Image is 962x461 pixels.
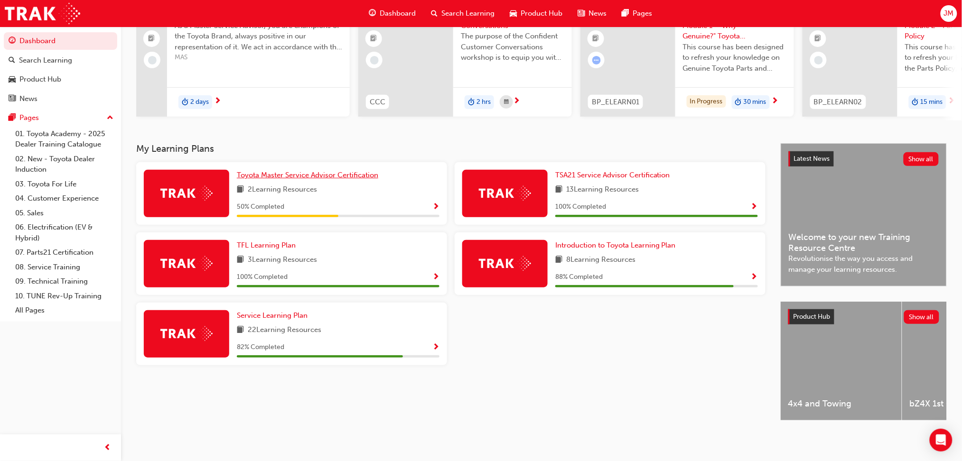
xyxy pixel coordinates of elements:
div: News [19,93,37,104]
button: Show Progress [432,271,439,283]
a: 01. Toyota Academy - 2025 Dealer Training Catalogue [11,127,117,152]
span: 4x4 and Towing [788,398,894,409]
span: 2 days [190,97,209,108]
span: 2 hrs [476,97,491,108]
img: Trak [479,186,531,201]
span: TSA21 Service Advisor Certification [555,171,670,179]
span: pages-icon [9,114,16,122]
span: news-icon [578,8,585,19]
span: 88 % Completed [555,272,603,283]
button: Show all [904,310,940,324]
span: 13 Learning Resources [566,184,639,196]
a: Product Hub [4,71,117,88]
span: learningRecordVerb_NONE-icon [814,56,823,65]
span: learningRecordVerb_NONE-icon [370,56,379,65]
img: Trak [160,256,213,271]
div: Open Intercom Messenger [930,429,953,452]
button: DashboardSearch LearningProduct HubNews [4,30,117,109]
span: booktick-icon [593,33,599,45]
span: duration-icon [182,96,188,109]
img: Trak [160,326,213,341]
span: 50 % Completed [237,202,284,212]
span: guage-icon [369,8,376,19]
a: Product HubShow all [788,309,939,324]
span: Product Hub [794,313,831,321]
a: News [4,90,117,108]
span: duration-icon [912,96,919,109]
a: Search Learning [4,52,117,69]
a: 06. Electrification (EV & Hybrid) [11,220,117,245]
a: pages-iconPages [614,4,660,23]
span: MAS [175,52,342,63]
span: Latest News [794,155,830,163]
img: Trak [5,3,80,24]
span: Dashboard [380,8,416,19]
button: Show Progress [751,201,758,213]
a: Latest NewsShow all [789,151,939,166]
span: TFL Learning Plan [237,241,296,249]
span: CCC [370,97,385,108]
span: up-icon [107,112,113,124]
span: JM [944,8,954,19]
span: News [588,8,607,19]
a: 05. Sales [11,206,117,221]
span: This course has been designed to refresh your knowledge on Genuine Toyota Parts and Accessories s... [683,42,786,74]
a: car-iconProduct Hub [502,4,570,23]
img: Trak [160,186,213,201]
a: 0BP_ELEARN01Brand Protection Module 1 - "Why Genuine?" Toyota Genuine Parts and AccessoriesThis c... [580,2,794,117]
span: 15 mins [921,97,943,108]
span: book-icon [237,184,244,196]
span: As a Master Service Advisor, you are champions of the Toyota Brand, always positive in our repres... [175,20,342,53]
span: news-icon [9,95,16,103]
span: duration-icon [468,96,475,109]
span: Introduction to Toyota Learning Plan [555,241,676,249]
span: learningRecordVerb_NONE-icon [148,56,157,65]
button: JM [941,5,957,22]
span: 82 % Completed [237,342,284,353]
span: Show Progress [432,203,439,212]
a: Latest NewsShow allWelcome to your new Training Resource CentreRevolutionise the way you access a... [781,143,947,286]
span: The purpose of the Confident Customer Conversations workshop is to equip you with tools to commun... [461,31,564,63]
span: Show Progress [751,273,758,282]
a: 240CCCConfident Customer ConversationsThe purpose of the Confident Customer Conversations worksho... [358,2,572,117]
span: calendar-icon [504,96,509,108]
a: 03. Toyota For Life [11,177,117,192]
span: Welcome to your new Training Resource Centre [789,232,939,253]
img: Trak [479,256,531,271]
a: TFL Learning Plan [237,240,299,251]
button: Show Progress [432,201,439,213]
span: book-icon [237,254,244,266]
a: 04. Customer Experience [11,191,117,206]
a: Introduction to Toyota Learning Plan [555,240,680,251]
a: 10. TUNE Rev-Up Training [11,289,117,304]
button: Show Progress [432,341,439,353]
a: Service Learning Plan [237,310,311,321]
span: next-icon [214,97,221,106]
span: Service Learning Plan [237,311,308,320]
span: 2 Learning Resources [248,184,317,196]
div: Pages [19,112,39,123]
a: 08. Service Training [11,260,117,275]
a: Dashboard [4,32,117,50]
span: booktick-icon [371,33,377,45]
span: booktick-icon [149,33,155,45]
span: search-icon [9,56,15,65]
a: 1185Master Service AdvisorAs a Master Service Advisor, you are champions of the Toyota Brand, alw... [136,2,350,117]
span: BP_ELEARN01 [592,97,639,108]
h3: My Learning Plans [136,143,766,154]
span: 3 Learning Resources [248,254,317,266]
span: booktick-icon [815,33,822,45]
span: BP_ELEARN02 [814,97,862,108]
span: book-icon [555,254,562,266]
span: 30 mins [744,97,766,108]
span: pages-icon [622,8,629,19]
span: learningRecordVerb_ATTEMPT-icon [592,56,601,65]
span: book-icon [237,324,244,336]
div: Search Learning [19,55,72,66]
span: Pages [633,8,652,19]
span: Show Progress [432,273,439,282]
a: 02. New - Toyota Dealer Induction [11,152,117,177]
span: prev-icon [104,442,112,454]
button: Show all [904,152,939,166]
